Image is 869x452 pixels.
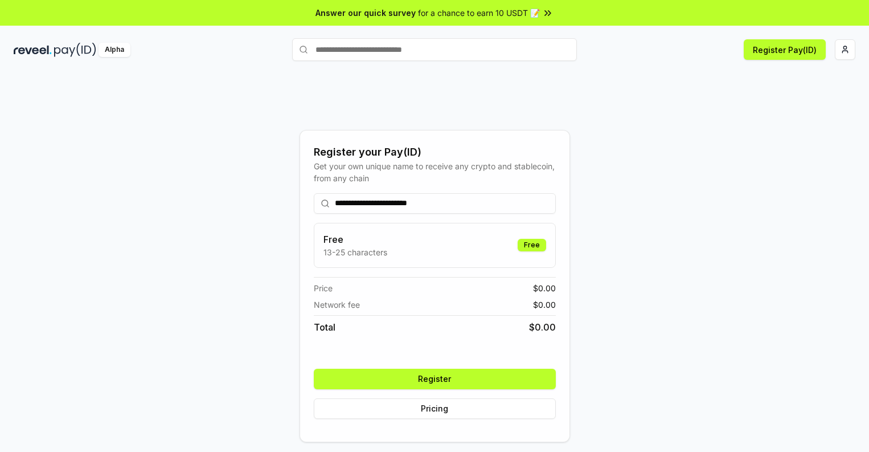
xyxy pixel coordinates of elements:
[533,282,556,294] span: $ 0.00
[314,398,556,419] button: Pricing
[314,299,360,311] span: Network fee
[314,369,556,389] button: Register
[323,246,387,258] p: 13-25 characters
[14,43,52,57] img: reveel_dark
[99,43,130,57] div: Alpha
[529,320,556,334] span: $ 0.00
[744,39,826,60] button: Register Pay(ID)
[533,299,556,311] span: $ 0.00
[314,144,556,160] div: Register your Pay(ID)
[418,7,540,19] span: for a chance to earn 10 USDT 📝
[518,239,546,251] div: Free
[54,43,96,57] img: pay_id
[323,233,387,246] h3: Free
[314,282,333,294] span: Price
[315,7,416,19] span: Answer our quick survey
[314,320,335,334] span: Total
[314,160,556,184] div: Get your own unique name to receive any crypto and stablecoin, from any chain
